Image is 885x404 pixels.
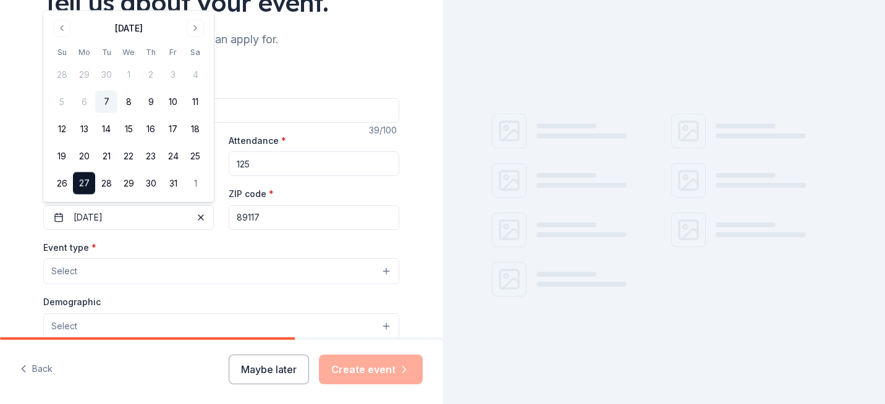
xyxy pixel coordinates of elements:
[117,145,140,167] button: 22
[140,46,162,59] th: Thursday
[115,21,143,36] div: [DATE]
[51,172,73,195] button: 26
[140,172,162,195] button: 30
[162,172,184,195] button: 31
[117,91,140,113] button: 8
[73,145,95,167] button: 20
[43,205,214,230] button: [DATE]
[162,91,184,113] button: 10
[51,264,77,279] span: Select
[184,145,206,167] button: 25
[43,258,399,284] button: Select
[229,135,286,147] label: Attendance
[95,118,117,140] button: 14
[51,46,73,59] th: Sunday
[184,118,206,140] button: 18
[43,296,101,308] label: Demographic
[43,98,399,123] input: Spring Fundraiser
[140,145,162,167] button: 23
[184,91,206,113] button: 11
[162,118,184,140] button: 17
[117,118,140,140] button: 15
[162,145,184,167] button: 24
[51,319,77,334] span: Select
[229,151,399,176] input: 20
[95,172,117,195] button: 28
[43,313,399,339] button: Select
[95,91,117,113] button: 7
[73,118,95,140] button: 13
[117,172,140,195] button: 29
[43,30,399,49] div: We'll find in-kind donations you can apply for.
[51,145,73,167] button: 19
[43,242,96,254] label: Event type
[184,46,206,59] th: Saturday
[95,46,117,59] th: Tuesday
[229,188,274,200] label: ZIP code
[117,46,140,59] th: Wednesday
[162,46,184,59] th: Friday
[95,145,117,167] button: 21
[51,118,73,140] button: 12
[229,355,309,384] button: Maybe later
[20,356,53,382] button: Back
[184,172,206,195] button: 1
[73,172,95,195] button: 27
[140,91,162,113] button: 9
[53,20,70,37] button: Go to previous month
[229,205,399,230] input: 12345 (U.S. only)
[187,20,204,37] button: Go to next month
[140,118,162,140] button: 16
[369,123,399,138] div: 39 /100
[73,46,95,59] th: Monday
